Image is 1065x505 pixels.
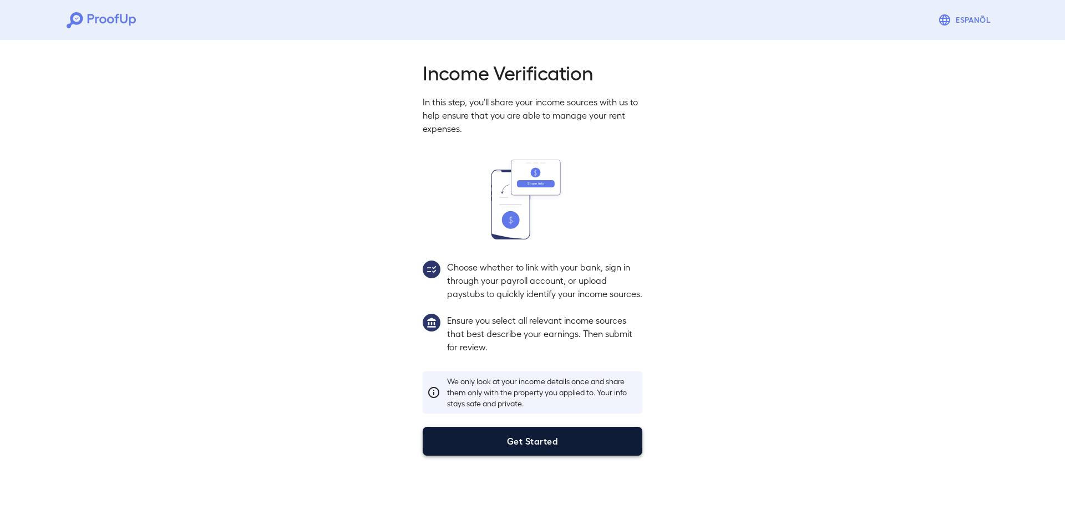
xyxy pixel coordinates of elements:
[447,376,638,409] p: We only look at your income details once and share them only with the property you applied to. Yo...
[423,427,642,456] button: Get Started
[423,60,642,84] h2: Income Verification
[423,314,440,331] img: group1.svg
[934,9,998,31] button: Espanõl
[491,160,574,239] img: transfer_money.svg
[423,95,642,135] p: In this step, you'll share your income sources with us to help ensure that you are able to manage...
[447,261,642,300] p: Choose whether to link with your bank, sign in through your payroll account, or upload paystubs t...
[447,314,642,354] p: Ensure you select all relevant income sources that best describe your earnings. Then submit for r...
[423,261,440,278] img: group2.svg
